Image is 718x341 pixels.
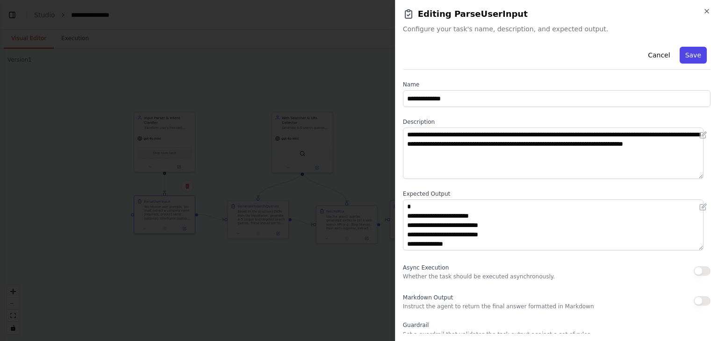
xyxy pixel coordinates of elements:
span: Configure your task's name, description, and expected output. [403,24,711,34]
label: Guardrail [403,321,711,329]
label: Expected Output [403,190,711,198]
button: Open in editor [697,129,709,141]
label: Description [403,118,711,126]
p: Set a guardrail that validates the task output against a set of rules. [403,331,711,338]
button: Cancel [642,47,675,64]
button: Save [680,47,707,64]
p: Instruct the agent to return the final answer formatted in Markdown [403,303,594,310]
span: Async Execution [403,264,449,271]
button: Open in editor [697,201,709,213]
h2: Editing ParseUserInput [403,7,711,21]
span: Markdown Output [403,294,453,301]
p: Whether the task should be executed asynchronously. [403,273,555,280]
label: Name [403,81,711,88]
